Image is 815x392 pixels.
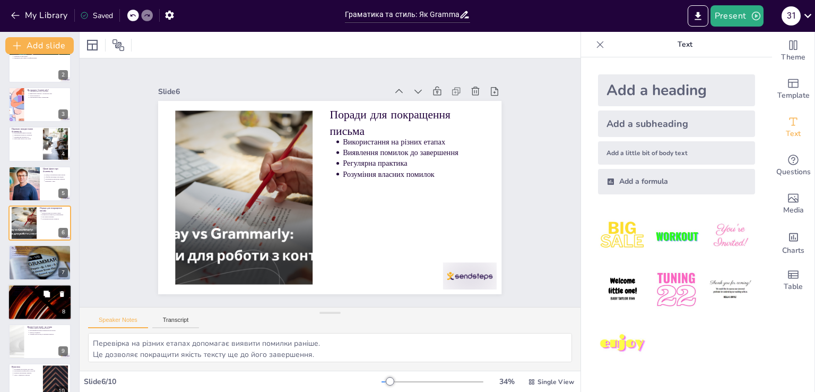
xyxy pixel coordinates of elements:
[349,179,441,300] p: Регулярна практика
[30,331,68,334] p: Увага до помилок
[27,326,68,329] p: Вплив Grammarly на учнів
[710,5,764,27] button: Present
[652,265,701,314] img: 5.jpeg
[45,178,68,180] p: Покращення письмових навичок
[14,368,40,370] p: Потужний інструмент для учнів
[12,127,40,133] p: Переваги використання Grammarly
[59,307,68,317] div: 8
[782,6,801,25] div: 3 1
[772,185,814,223] div: Add images, graphics, shapes or video
[8,87,71,122] div: 3
[5,37,74,54] button: Add slide
[40,207,68,212] p: Поради для покращення письма
[45,174,68,176] p: Понад 30 мільйонів користувачів
[58,228,68,237] div: 6
[40,287,53,300] button: Duplicate Slide
[14,138,40,140] p: Зворотний зв'язок про стиль
[783,204,804,216] span: Media
[366,138,482,282] p: Поради для покращення письма
[88,317,148,328] button: Speaker Notes
[772,32,814,70] div: Change the overall theme
[27,89,68,92] p: Як працює Grammarly?
[772,70,814,108] div: Add ready made slides
[8,324,71,359] div: 9
[13,290,68,292] p: Граматика у соціальних мережах
[45,180,68,182] p: Визнання у світі
[609,32,761,57] p: Text
[14,254,68,257] p: Рекомендації щодо стилю
[30,334,68,336] p: Активна робота над усуненням помилок
[598,319,647,369] img: 7.jpeg
[8,245,71,280] div: 7
[84,377,382,387] div: Slide 6 / 10
[14,253,68,255] p: Вибір типів помилок
[772,223,814,261] div: Add charts and graphs
[366,166,458,287] p: Використання на різних етапах
[30,328,68,330] p: Кращі оцінки за письмові роботи
[14,136,40,138] p: Підвищення впевненості
[14,251,68,253] p: Вибір стилю письма
[706,211,755,261] img: 3.jpeg
[8,126,71,161] div: 4
[14,53,68,55] p: Grammarly підходить для всіх рівнів користувачів
[14,249,68,251] p: Налаштування під свої потреби
[598,74,755,106] div: Add a heading
[781,52,805,63] span: Theme
[706,265,755,314] img: 6.jpeg
[14,370,40,372] p: Покращення професійності текстів
[598,211,647,261] img: 1.jpeg
[8,166,71,201] div: 5
[652,211,701,261] img: 2.jpeg
[13,292,68,294] p: Професійна діяльність
[56,287,68,300] button: Delete Slide
[8,284,72,320] div: 8
[784,281,803,293] span: Table
[14,55,68,57] p: Мобільна та веб-версії
[58,346,68,356] div: 9
[772,261,814,300] div: Add a table
[340,185,432,306] p: Розуміння власних помилок
[13,288,68,290] p: Важливість граматики в навчанні
[598,141,755,165] div: Add a little bit of body text
[58,149,68,159] div: 4
[88,333,572,362] textarea: Перевірка на різних етапах допомагає виявити помилки раніше. Це дозволяє покращити якість тексту ...
[782,5,801,27] button: 3 1
[45,176,68,178] p: Обробка мільярдів слів щодня
[598,110,755,137] div: Add a subheading
[782,245,804,257] span: Charts
[42,216,68,218] p: Регулярна практика
[777,90,810,101] span: Template
[30,92,68,95] p: Виявлення помилок у реальному часі
[8,206,71,241] div: 6
[30,91,68,93] p: Алгоритми штучного інтелекту
[84,37,101,54] div: Layout
[688,5,708,27] button: Export to PowerPoint
[786,128,801,140] span: Text
[14,374,40,376] p: Успіх у навчанні та кар'єрі
[537,378,574,386] span: Single View
[58,70,68,80] div: 2
[772,147,814,185] div: Get real-time input from your audience
[58,109,68,119] div: 3
[12,246,68,250] p: Як налаштувати Grammarly?
[358,173,449,294] p: Виявлення помилок до завершення
[42,212,68,214] p: Використання на різних етапах
[14,372,40,374] p: Розвиток письмових навичок
[345,7,459,22] input: Insert title
[14,132,40,134] p: Покращення навичок письма
[598,265,647,314] img: 4.jpeg
[772,108,814,147] div: Add text boxes
[58,268,68,277] div: 7
[42,218,68,220] p: Розуміння власних помилок
[14,134,40,137] p: Зменшення кількості помилок
[152,317,200,328] button: Transcript
[8,47,71,82] div: 2
[30,97,68,99] p: Спрощення процесу написання
[80,11,113,21] div: Saved
[598,169,755,194] div: Add a formula
[11,286,68,289] p: Граматика в повсякденному житті
[30,95,68,97] p: Аналіз контексту
[30,330,68,332] p: Позитивний вплив на навчальні результати
[42,214,68,216] p: Виявлення помилок до завершення
[112,39,125,52] span: Position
